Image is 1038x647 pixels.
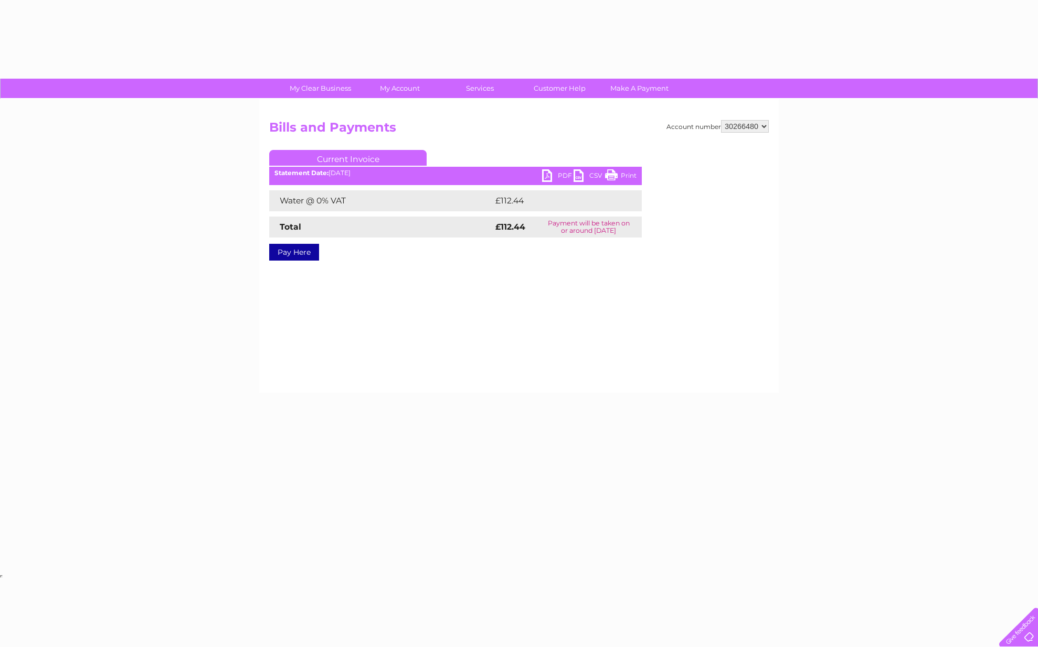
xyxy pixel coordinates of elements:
[269,150,427,166] a: Current Invoice
[666,120,769,133] div: Account number
[357,79,443,98] a: My Account
[269,169,642,177] div: [DATE]
[437,79,523,98] a: Services
[605,169,637,185] a: Print
[516,79,603,98] a: Customer Help
[274,169,329,177] b: Statement Date:
[542,169,574,185] a: PDF
[574,169,605,185] a: CSV
[493,190,622,211] td: £112.44
[536,217,642,238] td: Payment will be taken on or around [DATE]
[269,190,493,211] td: Water @ 0% VAT
[495,222,525,232] strong: £112.44
[269,120,769,140] h2: Bills and Payments
[277,79,364,98] a: My Clear Business
[269,244,319,261] a: Pay Here
[596,79,683,98] a: Make A Payment
[280,222,301,232] strong: Total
